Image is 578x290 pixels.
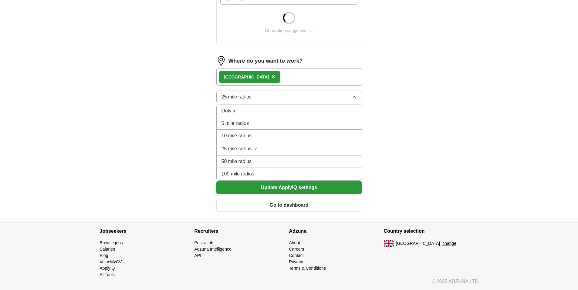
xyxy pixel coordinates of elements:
a: AI Tools [100,272,115,277]
button: × [272,72,275,82]
span: × [272,73,275,80]
span: 100 mile radius [221,170,255,178]
a: API [194,253,201,258]
a: Browse jobs [100,240,123,245]
div: © 2025 ADZUNA LTD [95,278,483,290]
img: UK flag [384,240,394,247]
button: 25 mile radius [216,91,362,103]
label: Where do you want to work? [228,57,303,65]
a: ValueMyCV [100,259,122,264]
span: 25 mile radius [221,145,252,152]
span: Only in [221,107,237,115]
button: Go to dashboard [216,199,362,212]
span: 10 mile radius [221,132,252,139]
a: ApplyIQ [100,266,115,271]
a: Post a job [194,240,213,245]
div: [GEOGRAPHIC_DATA] [224,74,269,80]
a: About [289,240,300,245]
a: Contact [289,253,304,258]
a: Adzuna Intelligence [194,247,232,252]
span: 50 mile radius [221,158,252,165]
span: [GEOGRAPHIC_DATA] [396,240,440,247]
span: 25 mile radius [221,93,252,101]
button: Update ApplyIQ settings [216,181,362,194]
a: Terms & Conditions [289,266,326,271]
a: Salaries [100,247,115,252]
span: ✓ [254,145,259,153]
h4: Country selection [384,223,478,240]
a: Blog [100,253,108,258]
a: Privacy [289,259,303,264]
div: Generating suggestions... [265,28,313,34]
button: change [442,240,456,247]
img: location.png [216,56,226,66]
span: 5 mile radius [221,120,249,127]
a: Careers [289,247,304,252]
